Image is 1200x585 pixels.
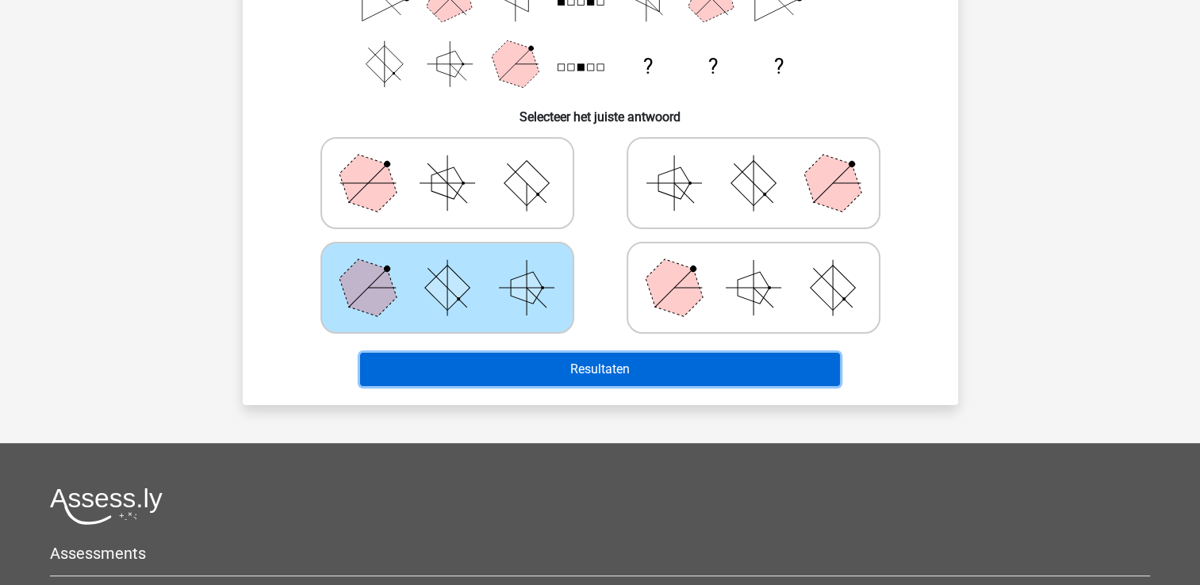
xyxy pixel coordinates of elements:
[708,55,718,78] text: ?
[50,544,1150,563] h5: Assessments
[268,97,933,124] h6: Selecteer het juiste antwoord
[360,353,840,386] button: Resultaten
[773,55,783,78] text: ?
[50,487,163,525] img: Assessly logo
[642,55,652,78] text: ?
